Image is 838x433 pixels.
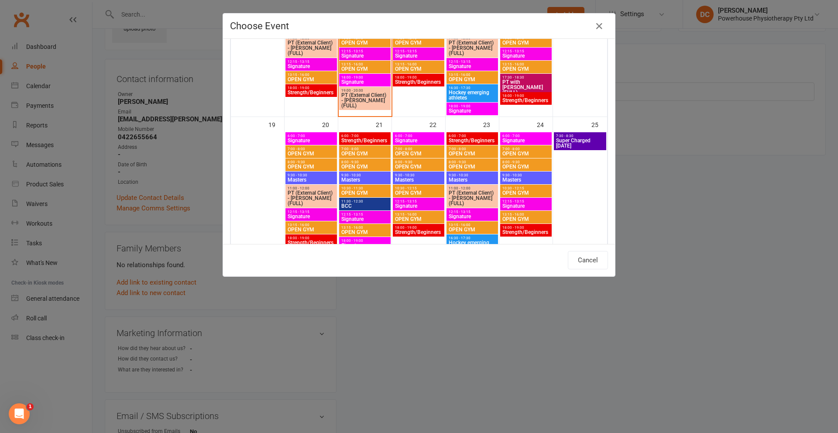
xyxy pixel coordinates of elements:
[483,117,499,131] div: 23
[448,64,496,69] span: Signature
[448,151,496,156] span: OPEN GYM
[448,138,496,143] span: Strength/Beginners
[341,190,389,196] span: OPEN GYM
[502,190,550,196] span: OPEN GYM
[448,77,496,82] span: OPEN GYM
[395,151,443,156] span: OPEN GYM
[341,203,389,209] span: BCC
[395,186,443,190] span: 10:30 - 12:15
[395,62,443,66] span: 13:15 - 16:00
[341,151,389,156] span: OPEN GYM
[341,243,389,248] span: Signature
[502,177,550,182] span: Masters
[395,203,443,209] span: Signature
[395,138,443,143] span: Signature
[448,214,496,219] span: Signature
[448,227,496,232] span: OPEN GYM
[341,147,389,151] span: 7:00 - 8:00
[287,147,335,151] span: 7:00 - 8:00
[341,76,389,79] span: 18:00 - 19:00
[341,226,389,230] span: 13:15 - 16:00
[341,93,389,108] span: PT (External Client) - [PERSON_NAME] (FULL)
[322,117,338,131] div: 20
[502,173,550,177] span: 9:30 - 10:30
[502,94,550,98] span: 18:00 - 19:00
[568,251,608,269] button: Cancel
[287,210,335,214] span: 12:15 - 13:15
[502,79,550,95] span: PT with [PERSON_NAME] (FULL)
[502,62,550,66] span: 13:15 - 16:00
[395,226,443,230] span: 18:00 - 19:00
[502,76,550,79] span: 17:30 - 18:30
[395,79,443,85] span: Strength/Beginners
[287,190,335,206] span: PT (External Client) - [PERSON_NAME] (FULL)
[448,223,496,227] span: 13:15 - 16:00
[268,117,284,131] div: 19
[502,160,550,164] span: 8:00 - 9:30
[448,177,496,182] span: Masters
[502,134,550,138] span: 6:00 - 7:00
[502,164,550,169] span: OPEN GYM
[341,53,389,58] span: Signature
[341,160,389,164] span: 8:00 - 9:30
[537,117,553,131] div: 24
[287,227,335,232] span: OPEN GYM
[395,53,443,58] span: Signature
[287,173,335,177] span: 9:30 - 10:30
[448,134,496,138] span: 6:00 - 7:00
[448,236,496,240] span: 16:30 - 17:30
[341,230,389,235] span: OPEN GYM
[448,190,496,206] span: PT (External Client) - [PERSON_NAME] (FULL)
[448,210,496,214] span: 12:15 - 13:15
[448,90,496,100] span: Hockey emerging athletes
[341,173,389,177] span: 9:30 - 10:30
[502,226,550,230] span: 18:00 - 19:00
[448,86,496,90] span: 16:30 - 17:30
[341,40,389,45] span: OPEN GYM
[502,66,550,72] span: OPEN GYM
[341,177,389,182] span: Masters
[502,147,550,151] span: 7:00 - 8:00
[341,89,389,93] span: 19:00 - 20:00
[341,138,389,143] span: Strength/Beginners
[395,190,443,196] span: OPEN GYM
[395,160,443,164] span: 8:00 - 9:30
[395,76,443,79] span: 18:00 - 19:00
[395,230,443,235] span: Strength/Beginners
[448,164,496,169] span: OPEN GYM
[448,40,496,56] span: PT (External Client) - [PERSON_NAME] (FULL)
[502,98,550,103] span: Strength/Beginners
[448,108,496,113] span: Signature
[230,21,608,31] h4: Choose Event
[395,134,443,138] span: 6:00 - 7:00
[395,164,443,169] span: OPEN GYM
[287,214,335,219] span: Signature
[448,240,496,251] span: Hockey emerging athletes
[448,104,496,108] span: 18:00 - 19:00
[502,199,550,203] span: 12:15 - 13:15
[287,151,335,156] span: OPEN GYM
[448,147,496,151] span: 7:00 - 8:00
[341,66,389,72] span: OPEN GYM
[502,138,550,143] span: Signature
[287,64,335,69] span: Signature
[502,213,550,216] span: 13:15 - 16:00
[591,117,607,131] div: 25
[287,77,335,82] span: OPEN GYM
[9,403,30,424] iframe: Intercom live chat
[287,186,335,190] span: 11:00 - 12:00
[287,60,335,64] span: 12:15 - 13:15
[448,173,496,177] span: 9:30 - 10:30
[395,173,443,177] span: 9:30 - 10:30
[395,147,443,151] span: 7:00 - 8:00
[502,49,550,53] span: 12:15 - 13:15
[502,186,550,190] span: 10:30 - 12:15
[27,403,34,410] span: 1
[287,90,335,95] span: Strength/Beginners
[448,73,496,77] span: 13:15 - 16:00
[287,40,335,56] span: PT (External Client) - [PERSON_NAME] (FULL)
[287,240,335,245] span: Strength/Beginners
[341,216,389,222] span: Signature
[395,213,443,216] span: 13:15 - 16:00
[376,117,392,131] div: 21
